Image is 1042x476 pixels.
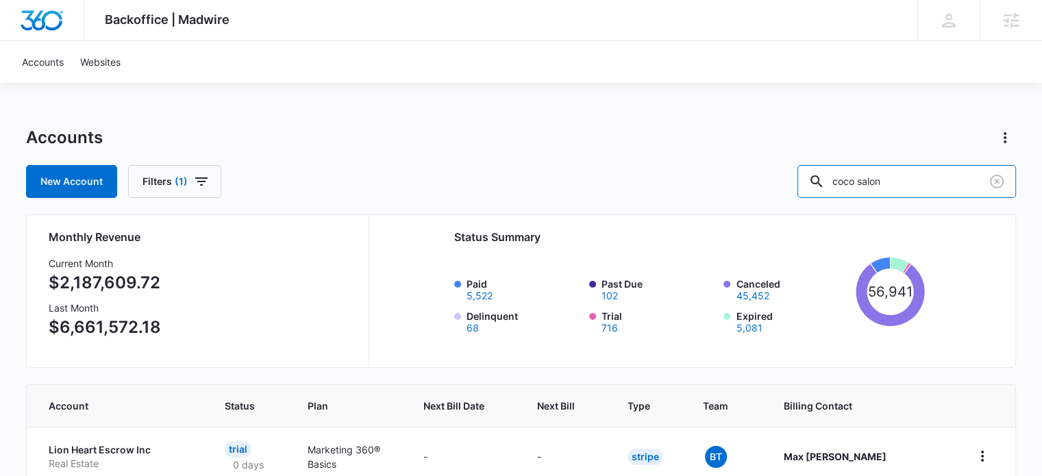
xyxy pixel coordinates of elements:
div: Stripe [628,449,663,465]
span: (1) [175,177,188,186]
button: Past Due [601,291,618,301]
p: Real Estate [49,457,192,471]
button: home [971,445,993,467]
a: New Account [26,165,117,198]
h3: Last Month [49,301,161,315]
h2: Status Summary [454,229,925,245]
span: Next Bill Date [423,399,484,413]
button: Expired [736,323,762,333]
a: Lion Heart Escrow IncReal Estate [49,443,192,470]
span: Type [628,399,650,413]
div: Trial [225,441,251,458]
label: Expired [736,309,850,333]
span: Billing Contact [783,399,939,413]
h2: Monthly Revenue [49,229,352,245]
button: Paid [467,291,493,301]
button: Trial [601,323,618,333]
label: Delinquent [467,309,581,333]
label: Paid [467,277,581,301]
p: $2,187,609.72 [49,271,161,295]
label: Past Due [601,277,716,301]
p: $6,661,572.18 [49,315,161,340]
h1: Accounts [26,127,103,148]
span: Plan [308,399,390,413]
span: Status [225,399,255,413]
button: Clear [986,171,1008,192]
input: Search [797,165,1016,198]
strong: Max [PERSON_NAME] [783,451,886,462]
button: Canceled [736,291,769,301]
button: Actions [994,127,1016,149]
span: Next Bill [537,399,575,413]
a: Accounts [14,41,72,83]
span: Team [703,399,730,413]
p: Lion Heart Escrow Inc [49,443,192,457]
label: Trial [601,309,716,333]
button: Delinquent [467,323,479,333]
span: BT [705,446,727,468]
span: Account [49,399,172,413]
button: Filters(1) [128,165,221,198]
tspan: 56,941 [868,283,913,300]
a: Websites [72,41,129,83]
span: Backoffice | Madwire [105,12,230,27]
h3: Current Month [49,256,161,271]
p: Marketing 360® Basics [308,442,390,471]
label: Canceled [736,277,850,301]
p: 0 days [225,458,272,472]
